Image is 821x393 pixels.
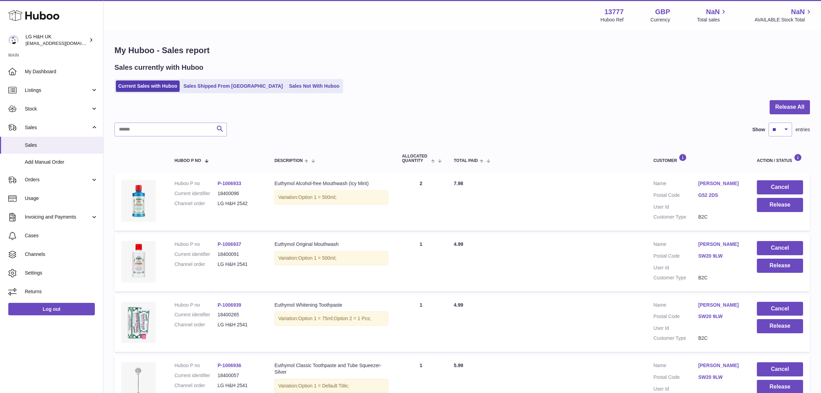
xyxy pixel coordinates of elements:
[757,241,803,255] button: Cancel
[454,241,463,247] span: 4.99
[402,154,429,163] span: ALLOCATED Quantity
[174,382,218,389] dt: Channel order
[174,261,218,268] dt: Channel order
[757,180,803,194] button: Cancel
[274,190,388,204] div: Variation:
[698,313,743,320] a: SW20 9LW
[298,194,337,200] span: Option 1 = 500ml;
[218,311,261,318] dd: 18400265
[757,198,803,212] button: Release
[653,335,698,342] dt: Customer Type
[298,316,334,321] span: Option 1 = 75ml;
[770,100,810,114] button: Release All
[25,87,91,94] span: Listings
[181,80,285,92] a: Sales Shipped From [GEOGRAPHIC_DATA]
[218,200,261,207] dd: LG H&H 2542
[25,232,98,239] span: Cases
[757,362,803,376] button: Cancel
[752,126,765,133] label: Show
[698,180,743,187] a: [PERSON_NAME]
[174,200,218,207] dt: Channel order
[698,374,743,381] a: SW20 9LW
[274,241,388,248] div: Euthymol Original Mouthwash
[653,302,698,310] dt: Name
[121,180,156,222] img: Euthymol_Alcohol-free_Mouthwash_Icy_Mint_-Image-2.webp
[274,362,388,375] div: Euthymol Classic Toothpaste and Tube Squeezer-Silver
[651,17,670,23] div: Currency
[604,7,624,17] strong: 13777
[274,159,303,163] span: Description
[218,363,241,368] a: P-1006936
[174,362,218,369] dt: Huboo P no
[653,374,698,382] dt: Postal Code
[274,311,388,326] div: Variation:
[121,241,156,282] img: Euthymol-Original-Mouthwash-500ml.webp
[698,335,743,342] dd: B2C
[601,17,624,23] div: Huboo Ref
[218,181,241,186] a: P-1006933
[791,7,805,17] span: NaN
[174,241,218,248] dt: Huboo P no
[454,363,463,368] span: 5.99
[274,379,388,393] div: Variation:
[218,190,261,197] dd: 18400096
[698,241,743,248] a: [PERSON_NAME]
[454,302,463,308] span: 4.99
[653,386,698,392] dt: User Id
[653,275,698,281] dt: Customer Type
[395,173,447,231] td: 2
[287,80,342,92] a: Sales Not With Huboo
[25,251,98,258] span: Channels
[298,383,349,389] span: Option 1 = Default Title;
[795,126,810,133] span: entries
[25,214,91,220] span: Invoicing and Payments
[334,316,371,321] span: Option 2 = 1 Pcs;
[706,7,720,17] span: NaN
[698,214,743,220] dd: B2C
[116,80,180,92] a: Current Sales with Huboo
[698,362,743,369] a: [PERSON_NAME]
[218,261,261,268] dd: LG H&H 2541
[25,195,98,202] span: Usage
[25,68,98,75] span: My Dashboard
[274,302,388,308] div: Euthymol Whitening Toothpaste
[274,180,388,187] div: Euthymol Alcohol-free Mouthwash (Icy Mint)
[757,154,803,163] div: Action / Status
[25,176,91,183] span: Orders
[757,302,803,316] button: Cancel
[653,362,698,371] dt: Name
[8,35,19,45] img: veechen@lghnh.co.uk
[174,190,218,197] dt: Current identifier
[8,303,95,315] a: Log out
[218,241,241,247] a: P-1006937
[697,7,728,23] a: NaN Total sales
[25,106,91,112] span: Stock
[655,7,670,17] strong: GBP
[754,17,813,23] span: AVAILABLE Stock Total
[174,251,218,258] dt: Current identifier
[395,234,447,291] td: 1
[174,311,218,318] dt: Current identifier
[757,259,803,273] button: Release
[218,372,261,379] dd: 18400057
[754,7,813,23] a: NaN AVAILABLE Stock Total
[653,214,698,220] dt: Customer Type
[653,204,698,210] dt: User Id
[395,295,447,352] td: 1
[174,322,218,328] dt: Channel order
[26,33,88,47] div: LG H&H UK
[114,63,203,72] h2: Sales currently with Huboo
[698,275,743,281] dd: B2C
[25,124,91,131] span: Sales
[174,180,218,187] dt: Huboo P no
[174,159,201,163] span: Huboo P no
[653,325,698,332] dt: User Id
[25,159,98,165] span: Add Manual Order
[454,159,478,163] span: Total paid
[218,382,261,389] dd: LG H&H 2541
[25,142,98,148] span: Sales
[698,253,743,259] a: SW20 9LW
[697,17,728,23] span: Total sales
[653,241,698,249] dt: Name
[653,265,698,271] dt: User Id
